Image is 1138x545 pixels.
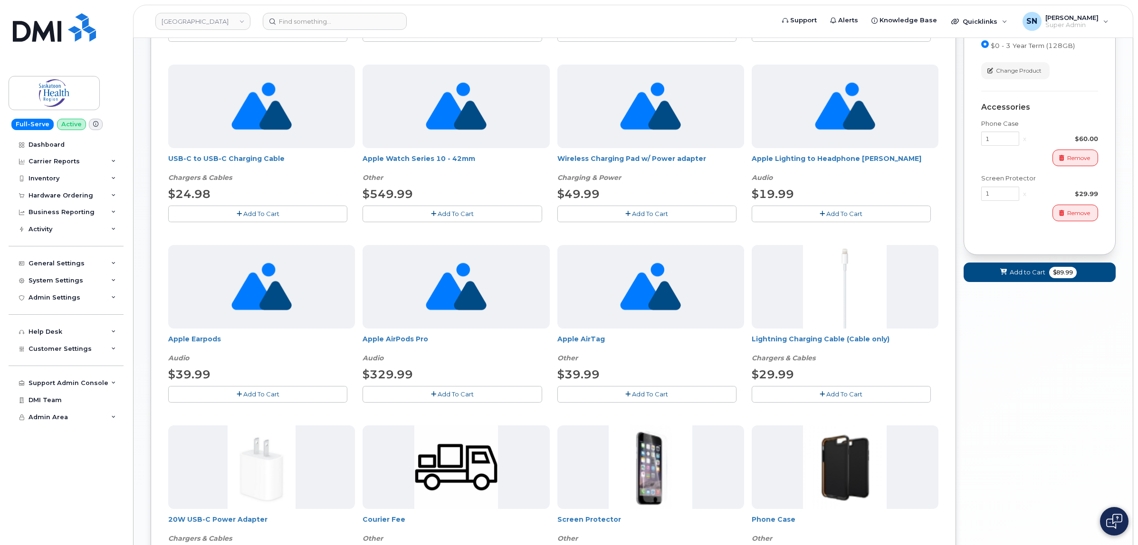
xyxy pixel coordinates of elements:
div: Sabrina Nguyen [1016,12,1115,31]
div: Lightning Charging Cable (Cable only) [752,334,938,363]
div: Apple Watch Series 10 - 42mm [363,154,549,182]
div: Phone Case [981,119,1098,128]
span: Change Product [996,66,1042,75]
span: $29.99 [752,367,794,381]
div: Screen Protector [557,515,744,543]
div: Courier Fee [363,515,549,543]
span: $39.99 [168,367,210,381]
div: 20W USB-C Power Adapter [168,515,355,543]
a: Lightning Charging Cable (Cable only) [752,335,889,343]
span: Knowledge Base [880,16,937,25]
button: Change Product [981,62,1050,79]
div: USB-C to USB-C Charging Cable [168,154,355,182]
img: couriericon.jpg [414,425,498,509]
div: Apple AirTag [557,334,744,363]
img: lightning.jpg [803,245,887,329]
a: Support [775,11,823,30]
a: Screen Protector [557,515,621,524]
div: Phone Case [752,515,938,543]
span: SN [1026,16,1037,27]
div: Screen Protector [981,174,1098,183]
span: $329.99 [363,367,413,381]
em: Audio [752,173,773,182]
span: Add To Cart [632,390,668,398]
a: Apple Lighting to Headphone [PERSON_NAME] [752,154,921,163]
em: Chargers & Cables [168,534,232,543]
div: x [1019,189,1030,198]
span: Remove [1067,209,1090,217]
img: Open chat [1106,514,1122,529]
span: Super Admin [1045,21,1099,29]
span: Add To Cart [243,210,279,217]
img: no_image_found-2caef05468ed5679b831cfe6fc140e25e0c280774317ffc20a367ab7fd17291e.png [620,65,680,148]
input: Find something... [263,13,407,30]
span: $24.98 [168,187,210,201]
div: Wireless Charging Pad w/ Power adapter [557,154,744,182]
span: Support [790,16,817,25]
button: Add To Cart [557,206,736,222]
input: $0 - 3 Year Term (128GB) [981,40,989,48]
span: Add To Cart [632,210,668,217]
span: $89.99 [1049,267,1077,278]
span: Add To Cart [826,390,862,398]
button: Add To Cart [168,386,347,403]
em: Other [557,534,578,543]
span: Add To Cart [438,210,474,217]
span: $19.99 [752,187,794,201]
button: Add To Cart [752,386,931,403]
em: Other [557,354,578,362]
div: Apple AirPods Pro [363,334,549,363]
a: Wireless Charging Pad w/ Power adapter [557,154,706,163]
img: no_image_found-2caef05468ed5679b831cfe6fc140e25e0c280774317ffc20a367ab7fd17291e.png [231,65,292,148]
div: x [1019,134,1030,143]
a: Alerts [823,11,865,30]
em: Audio [363,354,383,362]
button: Add to Cart $89.99 [964,263,1116,282]
span: Quicklinks [963,18,997,25]
span: $39.99 [557,367,600,381]
a: Apple AirTag [557,335,605,343]
span: Add To Cart [243,390,279,398]
em: Chargers & Cables [752,354,815,362]
a: Courier Fee [363,515,405,524]
img: no_image_found-2caef05468ed5679b831cfe6fc140e25e0c280774317ffc20a367ab7fd17291e.png [231,245,292,329]
a: Phone Case [752,515,795,524]
button: Remove [1052,205,1098,221]
span: $49.99 [557,187,600,201]
span: Add to Cart [1010,268,1045,277]
div: Apple Lighting to Headphone Jack Adapter [752,154,938,182]
span: [PERSON_NAME] [1045,14,1099,21]
img: accessory44847.JPG [609,425,692,509]
button: Remove [1052,150,1098,166]
img: no_image_found-2caef05468ed5679b831cfe6fc140e25e0c280774317ffc20a367ab7fd17291e.png [815,65,875,148]
div: Accessories [981,103,1098,112]
img: accessory46061.JPG [803,425,887,509]
span: Add To Cart [826,210,862,217]
em: Other [363,173,383,182]
img: no_image_found-2caef05468ed5679b831cfe6fc140e25e0c280774317ffc20a367ab7fd17291e.png [426,65,486,148]
button: Add To Cart [363,386,542,403]
em: Chargers & Cables [168,173,232,182]
div: $29.99 [1030,189,1098,198]
em: Audio [168,354,189,362]
img: no_image_found-2caef05468ed5679b831cfe6fc140e25e0c280774317ffc20a367ab7fd17291e.png [620,245,680,329]
div: Quicklinks [945,12,1014,31]
span: Remove [1067,154,1090,162]
a: Apple Watch Series 10 - 42mm [363,154,475,163]
button: Add To Cart [752,206,931,222]
button: Add To Cart [168,206,347,222]
a: 20W USB-C Power Adapter [168,515,268,524]
button: Add To Cart [363,206,542,222]
div: Apple Earpods [168,334,355,363]
span: $0 - 3 Year Term (128GB) [991,42,1075,49]
span: Add To Cart [438,390,474,398]
span: Alerts [838,16,858,25]
a: Saskatoon Health Region [155,13,250,30]
img: no_image_found-2caef05468ed5679b831cfe6fc140e25e0c280774317ffc20a367ab7fd17291e.png [426,245,486,329]
em: Other [752,534,772,543]
a: Apple Earpods [168,335,221,343]
a: Knowledge Base [865,11,944,30]
div: $60.00 [1030,134,1098,143]
span: $549.99 [363,187,413,201]
a: USB-C to USB-C Charging Cable [168,154,285,163]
